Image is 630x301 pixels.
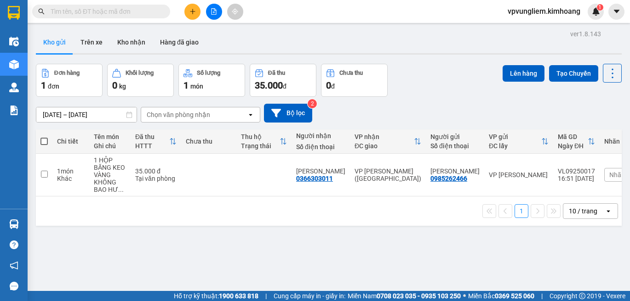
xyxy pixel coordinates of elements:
span: file-add [211,8,217,15]
span: Cung cấp máy in - giấy in: [274,291,345,301]
img: warehouse-icon [9,83,19,92]
div: 1 HỘP BĂNG KEO VÀNG [94,156,126,178]
div: Tên món [94,133,126,140]
div: 0366303011 [296,175,333,182]
span: caret-down [613,7,621,16]
span: 1 [598,4,601,11]
div: Khác [57,175,85,182]
div: Đã thu [135,133,169,140]
th: Toggle SortBy [484,129,553,154]
span: Hỗ trợ kỹ thuật: [174,291,258,301]
div: Số điện thoại [296,143,345,150]
button: Kho nhận [110,31,153,53]
span: message [10,282,18,290]
button: Khối lượng0kg [107,64,174,97]
div: 1 món [57,167,85,175]
img: logo-vxr [8,6,20,20]
div: BÁ VẠN [296,167,345,175]
th: Toggle SortBy [131,129,181,154]
svg: open [247,111,254,118]
div: HOANG DOANH [430,167,480,175]
div: VP [PERSON_NAME] ([GEOGRAPHIC_DATA]) [355,167,421,182]
span: aim [232,8,238,15]
img: solution-icon [9,106,19,115]
strong: 0708 023 035 - 0935 103 250 [377,292,461,300]
img: warehouse-icon [9,60,19,69]
th: Toggle SortBy [236,129,292,154]
div: Chi tiết [57,138,85,145]
button: Kho gửi [36,31,73,53]
div: 16:51 [DATE] [558,175,595,182]
div: VP [PERSON_NAME] [489,171,549,178]
button: Đã thu35.000đ [250,64,316,97]
span: vpvungliem.kimhoang [500,6,588,17]
strong: 1900 633 818 [219,292,258,300]
div: ĐC lấy [489,142,541,150]
span: 0 [326,80,331,91]
div: Ngày ĐH [558,142,588,150]
span: đơn [48,83,59,90]
span: kg [119,83,126,90]
div: ver 1.8.143 [570,29,601,39]
span: ⚪️ [463,294,466,298]
div: Đơn hàng [54,70,80,76]
img: warehouse-icon [9,37,19,46]
span: search [38,8,45,15]
div: Chưa thu [339,70,363,76]
div: VL09250017 [558,167,595,175]
div: Tại văn phòng [135,175,177,182]
div: Khối lượng [126,70,154,76]
span: | [541,291,543,301]
button: aim [227,4,243,20]
div: HTTT [135,142,169,150]
div: 0985262466 [430,175,467,182]
th: Toggle SortBy [350,129,426,154]
div: Đã thu [268,70,285,76]
div: Mã GD [558,133,588,140]
button: Hàng đã giao [153,31,206,53]
img: icon-new-feature [592,7,600,16]
svg: open [605,207,612,215]
span: đ [283,83,286,90]
span: 35.000 [255,80,283,91]
div: Số lượng [197,70,220,76]
button: Đơn hàng1đơn [36,64,103,97]
span: 0 [112,80,117,91]
div: Chọn văn phòng nhận [147,110,210,119]
button: Lên hàng [503,65,544,82]
div: Thu hộ [241,133,280,140]
span: | [265,291,267,301]
div: Người nhận [296,132,345,139]
span: ... [118,186,124,193]
div: 10 / trang [569,206,597,216]
sup: 2 [308,99,317,108]
div: Ghi chú [94,142,126,150]
div: VP gửi [489,133,541,140]
div: Số điện thoại [430,142,480,150]
button: Chưa thu0đ [321,64,388,97]
div: 35.000 đ [135,167,177,175]
div: ĐC giao [355,142,414,150]
input: Tìm tên, số ĐT hoặc mã đơn [51,6,159,17]
span: 1 [41,80,46,91]
span: question-circle [10,240,18,249]
div: Trạng thái [241,142,280,150]
th: Toggle SortBy [553,129,600,154]
span: Miền Bắc [468,291,534,301]
span: Nhãn [609,171,625,178]
span: plus [189,8,196,15]
button: plus [184,4,200,20]
button: 1 [515,204,528,218]
sup: 1 [597,4,603,11]
span: đ [331,83,335,90]
span: 1 [183,80,189,91]
button: Tạo Chuyến [549,65,598,82]
img: warehouse-icon [9,219,19,229]
button: Bộ lọc [264,104,312,123]
span: notification [10,261,18,270]
button: Số lượng1món [178,64,245,97]
span: món [190,83,203,90]
span: Miền Nam [348,291,461,301]
input: Select a date range. [36,107,137,122]
div: Chưa thu [186,138,232,145]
